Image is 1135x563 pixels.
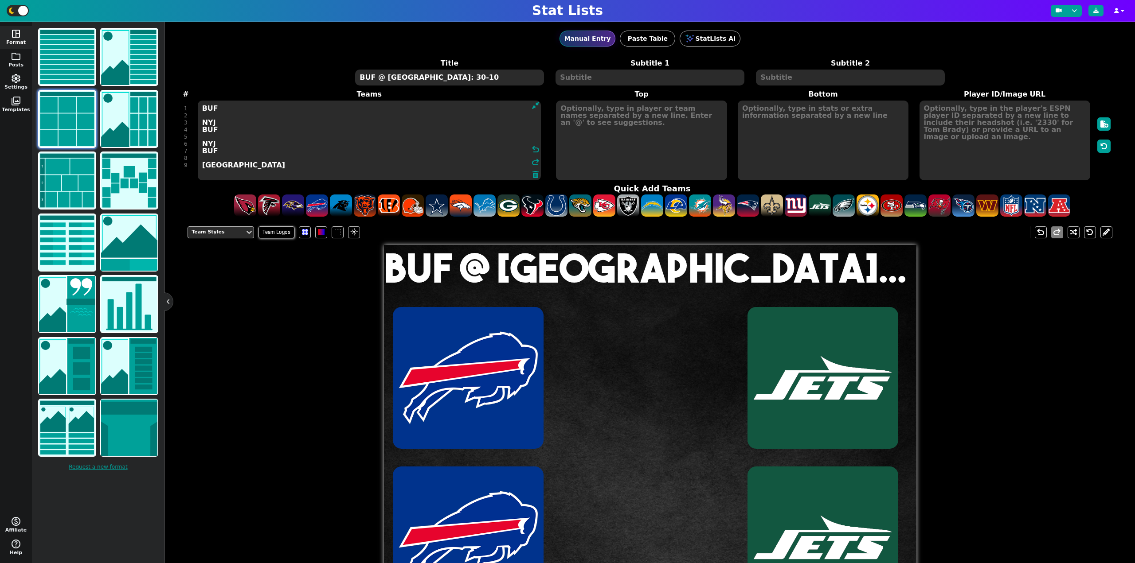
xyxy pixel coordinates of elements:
img: bracket [101,152,157,209]
label: Top [551,89,732,100]
div: 4 [184,126,188,133]
h4: Quick Add Teams [190,184,1115,194]
label: Subtitle 1 [550,58,750,69]
img: grid [39,91,95,147]
span: folder [11,51,21,62]
div: 6 [184,140,188,148]
label: Subtitle 2 [750,58,951,69]
label: Player ID/Image URL [914,89,1096,100]
div: 2 [184,112,188,119]
button: Manual Entry [560,31,616,47]
div: 5 [184,133,188,140]
img: tier [39,152,95,209]
img: jersey [101,400,157,456]
div: 7 [184,148,188,155]
h1: BUF @ [GEOGRAPHIC_DATA]: 30-10 [384,248,916,287]
span: Team Logos [258,226,294,238]
div: Team Styles [192,229,241,236]
span: settings [11,73,21,84]
img: grid with image [101,91,157,147]
img: news/quote [39,276,95,332]
span: monetization_on [11,516,21,527]
label: Teams [188,89,551,100]
span: redo [530,157,541,167]
textarea: BUF @ [GEOGRAPHIC_DATA]: 30-10 [355,70,544,85]
a: Request a new format [36,458,160,475]
span: space_dashboard [11,28,21,39]
label: Title [349,58,550,69]
div: 3 [184,119,188,126]
img: chart [101,276,157,332]
button: redo [1051,226,1063,238]
img: comparison [39,400,95,456]
label: # [183,89,188,100]
span: help [11,539,21,549]
img: lineup [101,338,157,394]
button: undo [1035,226,1047,238]
span: undo [530,144,541,155]
textarea: BUF NYJ BUF NYJ BUF [GEOGRAPHIC_DATA] [198,101,541,180]
label: Bottom [732,89,914,100]
img: list with image [101,29,157,85]
img: list [39,29,95,85]
span: redo [1052,227,1062,237]
h1: Stat Lists [532,3,603,19]
span: undo [1035,227,1046,237]
img: matchup [101,214,157,271]
button: StatLists AI [680,31,740,47]
img: scores [39,214,95,271]
button: Paste Table [620,31,675,47]
span: photo_library [11,96,21,106]
div: 9 [184,162,188,169]
img: highlight [39,338,95,394]
div: 1 [184,105,188,112]
div: 8 [184,155,188,162]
